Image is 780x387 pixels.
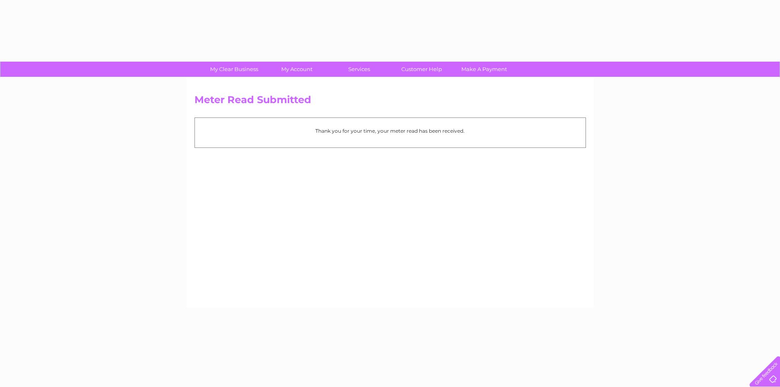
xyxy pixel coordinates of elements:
[388,62,456,77] a: Customer Help
[194,94,586,110] h2: Meter Read Submitted
[263,62,331,77] a: My Account
[200,62,268,77] a: My Clear Business
[450,62,518,77] a: Make A Payment
[325,62,393,77] a: Services
[199,127,581,135] p: Thank you for your time, your meter read has been received.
